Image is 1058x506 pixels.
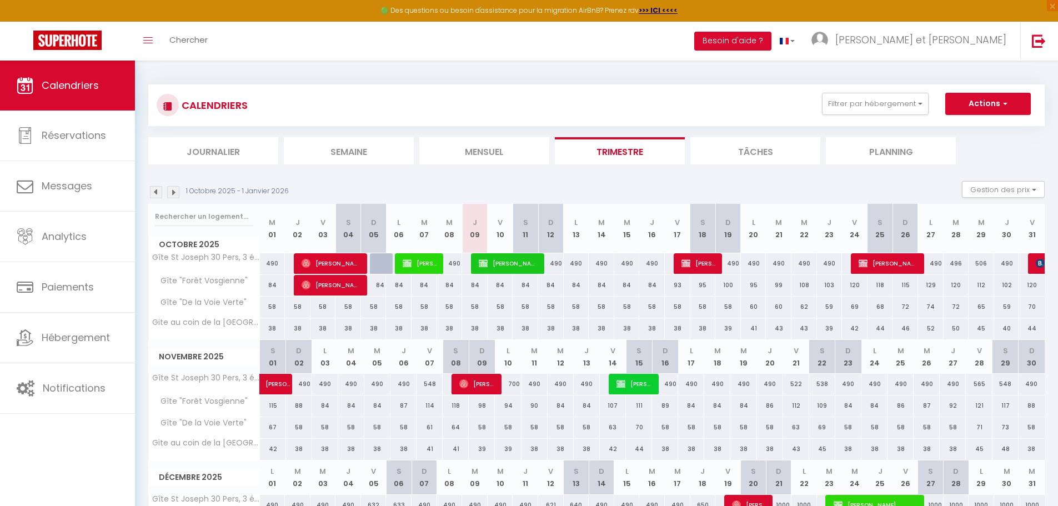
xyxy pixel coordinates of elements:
[513,204,538,253] th: 11
[335,204,361,253] th: 04
[574,340,600,374] th: 13
[564,275,589,295] div: 84
[694,32,771,51] button: Besoin d'aide ?
[803,22,1020,61] a: ... [PERSON_NAME] et [PERSON_NAME]
[507,345,510,356] abbr: L
[704,374,730,394] div: 490
[852,217,857,228] abbr: V
[714,345,721,356] abbr: M
[310,297,336,317] div: 58
[766,297,791,317] div: 60
[944,204,969,253] th: 28
[665,318,690,339] div: 38
[690,204,716,253] th: 18
[1019,340,1045,374] th: 30
[522,340,548,374] th: 11
[827,217,831,228] abbr: J
[639,253,665,274] div: 490
[817,318,843,339] div: 39
[443,340,469,374] th: 08
[335,297,361,317] div: 58
[681,253,715,274] span: [PERSON_NAME]
[978,217,985,228] abbr: M
[969,318,994,339] div: 45
[715,297,741,317] div: 58
[826,137,956,164] li: Planning
[462,318,488,339] div: 38
[929,217,932,228] abbr: L
[859,253,918,274] span: [PERSON_NAME]
[186,186,289,197] p: 1 Octobre 2025 - 1 Janvier 2026
[338,340,364,374] th: 04
[302,253,361,274] span: [PERSON_NAME]
[598,217,605,228] abbr: M
[479,253,538,274] span: [PERSON_NAME]
[994,318,1020,339] div: 40
[614,275,640,295] div: 84
[284,137,414,164] li: Semaine
[513,275,538,295] div: 84
[650,217,654,228] abbr: J
[1019,374,1045,394] div: 490
[338,374,364,394] div: 490
[977,345,982,356] abbr: V
[459,373,493,394] span: [PERSON_NAME]
[269,217,275,228] abbr: M
[610,345,615,356] abbr: V
[951,345,955,356] abbr: J
[151,318,262,327] span: Gite au coin de la [GEOGRAPHIC_DATA]
[42,128,106,142] span: Réservations
[589,318,614,339] div: 38
[730,340,756,374] th: 19
[616,373,650,394] span: [PERSON_NAME]
[757,340,783,374] th: 20
[1029,345,1035,356] abbr: D
[296,345,302,356] abbr: D
[285,297,310,317] div: 58
[437,275,463,295] div: 84
[323,345,327,356] abbr: L
[842,204,868,253] th: 24
[285,318,310,339] div: 38
[371,217,377,228] abbr: D
[817,275,843,295] div: 103
[402,345,406,356] abbr: J
[969,275,994,295] div: 112
[624,217,630,228] abbr: M
[715,253,741,274] div: 490
[386,275,412,295] div: 84
[446,217,453,228] abbr: M
[589,204,614,253] th: 14
[412,318,437,339] div: 38
[791,297,817,317] div: 62
[730,374,756,394] div: 490
[752,217,755,228] abbr: L
[151,297,249,309] span: Gîte "De la Voie Verte"
[43,381,106,395] span: Notifications
[479,345,485,356] abbr: D
[589,253,614,274] div: 490
[690,318,716,339] div: 38
[320,217,325,228] abbr: V
[966,340,992,374] th: 28
[887,340,914,374] th: 25
[538,253,564,274] div: 490
[361,297,387,317] div: 58
[835,374,861,394] div: 490
[462,275,488,295] div: 84
[437,204,463,253] th: 08
[783,374,809,394] div: 522
[149,349,259,365] span: Novembre 2025
[346,217,351,228] abbr: S
[690,297,716,317] div: 58
[169,34,208,46] span: Chercher
[994,253,1020,274] div: 490
[538,204,564,253] th: 12
[1030,217,1035,228] abbr: V
[897,345,904,356] abbr: M
[417,374,443,394] div: 548
[791,204,817,253] th: 22
[878,217,882,228] abbr: S
[495,340,521,374] th: 10
[918,275,944,295] div: 129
